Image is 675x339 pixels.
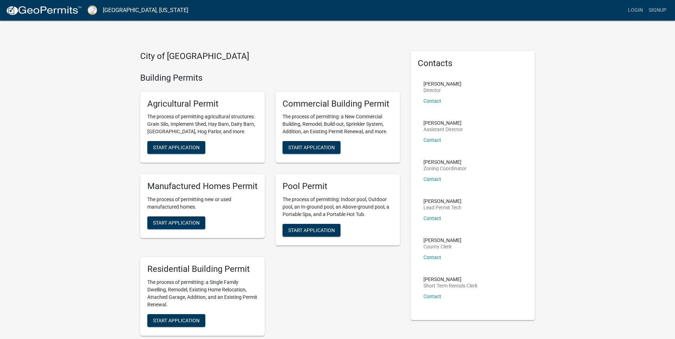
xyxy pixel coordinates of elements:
[423,127,463,132] p: Assistant Director
[283,224,341,237] button: Start Application
[283,99,393,109] h5: Commercial Building Permit
[423,88,462,93] p: Director
[423,205,462,210] p: Lead Permit Tech
[283,196,393,218] p: The process of permitting: Indoor pool, Outdoor pool, an In-ground pool, an Above-ground pool, a ...
[147,141,205,154] button: Start Application
[423,215,441,221] a: Contact
[625,4,646,17] a: Login
[283,113,393,135] p: The process of permitting: a New Commercial Building, Remodel, Build-out, Sprinkler System, Addit...
[283,181,393,192] h5: Pool Permit
[140,51,400,61] h4: City of [GEOGRAPHIC_DATA]
[153,145,200,150] span: Start Application
[423,137,441,143] a: Contact
[288,227,335,233] span: Start Application
[646,4,669,17] a: Signup
[147,279,258,308] p: The process of permitting: a Single Family Dwelling, Remodel, Existing Home Relocation, Attached ...
[423,238,462,243] p: [PERSON_NAME]
[423,160,466,165] p: [PERSON_NAME]
[147,314,205,327] button: Start Application
[423,120,463,125] p: [PERSON_NAME]
[153,220,200,226] span: Start Application
[423,283,478,288] p: Short Term Rentals Clerk
[423,199,462,204] p: [PERSON_NAME]
[288,145,335,150] span: Start Application
[423,277,478,282] p: [PERSON_NAME]
[423,254,441,260] a: Contact
[147,181,258,192] h5: Manufactured Homes Permit
[147,216,205,229] button: Start Application
[147,196,258,211] p: The process of permitting new or used manufactured homes.
[423,294,441,299] a: Contact
[423,81,462,86] p: [PERSON_NAME]
[140,73,400,83] h4: Building Permits
[153,317,200,323] span: Start Application
[147,264,258,274] h5: Residential Building Permit
[418,58,528,69] h5: Contacts
[147,113,258,135] p: The process of permitting agricultural structures: Grain Silo, Implement Shed, Hay Barn, Dairy Ba...
[147,99,258,109] h5: Agricultural Permit
[423,98,441,104] a: Contact
[423,166,466,171] p: Zoning Coordinator
[88,5,97,15] img: Putnam County, Georgia
[283,141,341,154] button: Start Application
[423,244,462,249] p: County Clerk
[103,4,188,16] a: [GEOGRAPHIC_DATA], [US_STATE]
[423,176,441,182] a: Contact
